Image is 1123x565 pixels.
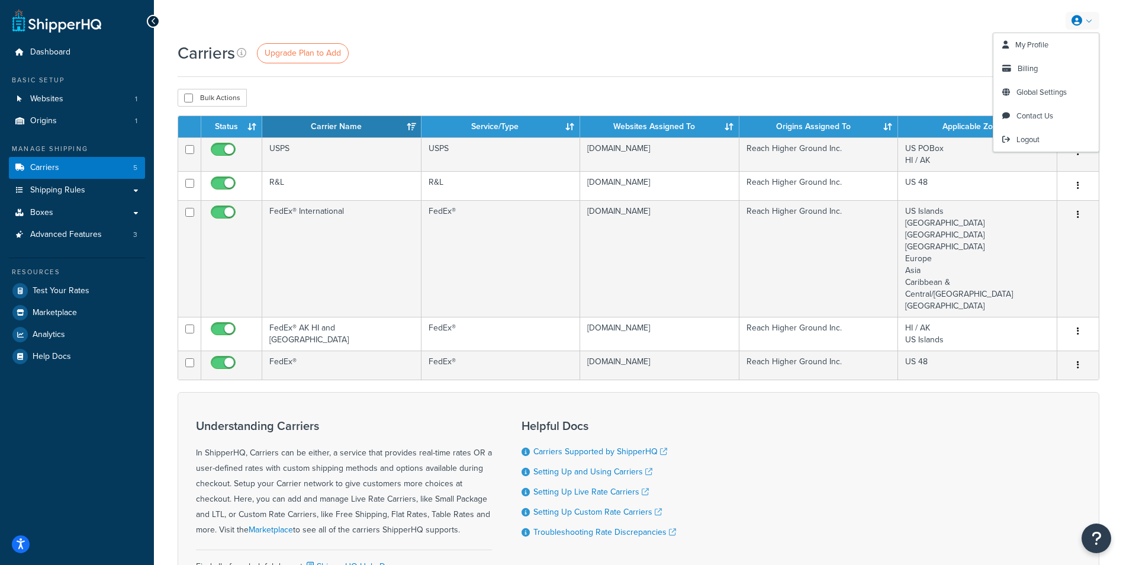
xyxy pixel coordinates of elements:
[30,230,102,240] span: Advanced Features
[9,75,145,85] div: Basic Setup
[133,163,137,173] span: 5
[12,9,101,33] a: ShipperHQ Home
[533,445,667,458] a: Carriers Supported by ShipperHQ
[262,171,421,200] td: R&L
[898,137,1057,171] td: US POBox HI / AK
[1016,110,1053,121] span: Contact Us
[9,224,145,246] li: Advanced Features
[9,267,145,277] div: Resources
[421,116,581,137] th: Service/Type: activate to sort column ascending
[135,94,137,104] span: 1
[580,351,739,380] td: [DOMAIN_NAME]
[739,116,899,137] th: Origins Assigned To: activate to sort column ascending
[522,419,676,432] h3: Helpful Docs
[993,57,1099,81] a: Billing
[421,351,581,380] td: FedEx®
[30,94,63,104] span: Websites
[196,419,492,538] div: In ShipperHQ, Carriers can be either, a service that provides real-time rates OR a user-defined r...
[898,200,1057,317] td: US Islands [GEOGRAPHIC_DATA] [GEOGRAPHIC_DATA] [GEOGRAPHIC_DATA] Europe Asia Caribbean & Central/...
[9,324,145,345] a: Analytics
[993,81,1099,104] a: Global Settings
[739,137,899,171] td: Reach Higher Ground Inc.
[133,230,137,240] span: 3
[196,419,492,432] h3: Understanding Carriers
[9,88,145,110] a: Websites 1
[262,200,421,317] td: FedEx® International
[739,171,899,200] td: Reach Higher Ground Inc.
[898,351,1057,380] td: US 48
[993,33,1099,57] a: My Profile
[898,116,1057,137] th: Applicable Zone: activate to sort column ascending
[898,317,1057,351] td: HI / AK US Islands
[739,317,899,351] td: Reach Higher Ground Inc.
[580,317,739,351] td: [DOMAIN_NAME]
[9,302,145,323] a: Marketplace
[421,317,581,351] td: FedEx®
[9,202,145,224] a: Boxes
[9,110,145,132] li: Origins
[421,137,581,171] td: USPS
[30,185,85,195] span: Shipping Rules
[9,346,145,367] a: Help Docs
[30,47,70,57] span: Dashboard
[739,351,899,380] td: Reach Higher Ground Inc.
[898,171,1057,200] td: US 48
[33,286,89,296] span: Test Your Rates
[30,208,53,218] span: Boxes
[421,200,581,317] td: FedEx®
[421,171,581,200] td: R&L
[1018,63,1038,74] span: Billing
[9,110,145,132] a: Origins 1
[249,524,293,536] a: Marketplace
[580,137,739,171] td: [DOMAIN_NAME]
[30,116,57,126] span: Origins
[1015,39,1048,50] span: My Profile
[1016,86,1067,98] span: Global Settings
[533,486,649,498] a: Setting Up Live Rate Carriers
[1082,524,1111,553] button: Open Resource Center
[33,308,77,318] span: Marketplace
[9,41,145,63] a: Dashboard
[9,88,145,110] li: Websites
[9,144,145,154] div: Manage Shipping
[993,104,1099,128] a: Contact Us
[9,157,145,179] li: Carriers
[262,317,421,351] td: FedEx® AK HI and [GEOGRAPHIC_DATA]
[9,157,145,179] a: Carriers 5
[9,179,145,201] a: Shipping Rules
[739,200,899,317] td: Reach Higher Ground Inc.
[1016,134,1040,145] span: Logout
[30,163,59,173] span: Carriers
[993,128,1099,152] a: Logout
[262,116,421,137] th: Carrier Name: activate to sort column ascending
[580,171,739,200] td: [DOMAIN_NAME]
[9,280,145,301] a: Test Your Rates
[580,116,739,137] th: Websites Assigned To: activate to sort column ascending
[33,352,71,362] span: Help Docs
[135,116,137,126] span: 1
[533,526,676,538] a: Troubleshooting Rate Discrepancies
[262,137,421,171] td: USPS
[262,351,421,380] td: FedEx®
[33,330,65,340] span: Analytics
[580,200,739,317] td: [DOMAIN_NAME]
[265,47,341,59] span: Upgrade Plan to Add
[178,41,235,65] h1: Carriers
[178,89,247,107] button: Bulk Actions
[201,116,262,137] th: Status: activate to sort column ascending
[533,506,662,518] a: Setting Up Custom Rate Carriers
[257,43,349,63] a: Upgrade Plan to Add
[9,224,145,246] a: Advanced Features 3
